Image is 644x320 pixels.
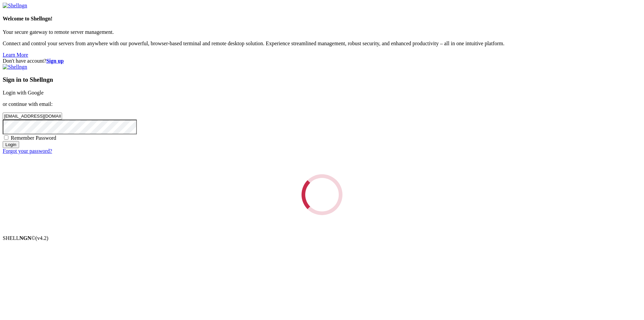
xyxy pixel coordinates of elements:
h3: Sign in to Shellngn [3,76,641,83]
span: 4.2.0 [36,235,49,241]
h4: Welcome to Shellngn! [3,16,641,22]
div: Don't have account? [3,58,641,64]
a: Sign up [46,58,64,64]
input: Email address [3,113,62,120]
p: Connect and control your servers from anywhere with our powerful, browser-based terminal and remo... [3,41,641,47]
a: Forgot your password? [3,148,52,154]
img: Shellngn [3,64,27,70]
span: SHELL © [3,235,48,241]
p: Your secure gateway to remote server management. [3,29,641,35]
img: Shellngn [3,3,27,9]
a: Login with Google [3,90,44,95]
div: Loading... [296,168,349,221]
span: Remember Password [11,135,56,141]
b: NGN [19,235,32,241]
input: Login [3,141,19,148]
a: Learn More [3,52,28,58]
input: Remember Password [4,135,8,140]
p: or continue with email: [3,101,641,107]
